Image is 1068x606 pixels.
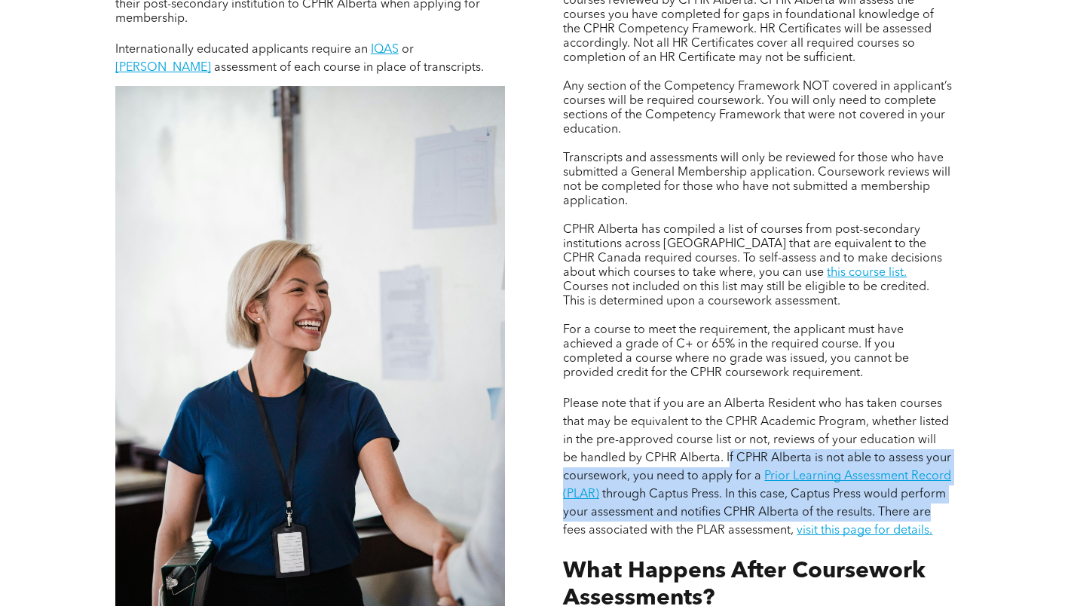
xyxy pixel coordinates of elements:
[371,44,399,56] a: IQAS
[563,470,951,500] a: Prior Learning Assessment Record (PLAR)
[563,398,951,482] span: Please note that if you are an Alberta Resident who has taken courses that may be equivalent to t...
[115,62,211,74] a: [PERSON_NAME]
[797,525,932,537] a: visit this page for details.
[827,267,907,279] a: this course list.
[115,44,368,56] span: Internationally educated applicants require an
[563,152,950,207] span: Transcripts and assessments will only be reviewed for those who have submitted a General Membersh...
[402,44,414,56] span: or
[214,62,484,74] span: assessment of each course in place of transcripts.
[563,324,909,379] span: For a course to meet the requirement, the applicant must have achieved a grade of C+ or 65% in th...
[563,488,946,537] span: through Captus Press. In this case, Captus Press would perform your assessment and notifies CPHR ...
[563,81,952,136] span: Any section of the Competency Framework NOT covered in applicant’s courses will be required cours...
[563,224,942,279] span: CPHR Alberta has compiled a list of courses from post-secondary institutions across [GEOGRAPHIC_D...
[563,281,929,308] span: Courses not included on this list may still be eligible to be credited. This is determined upon a...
